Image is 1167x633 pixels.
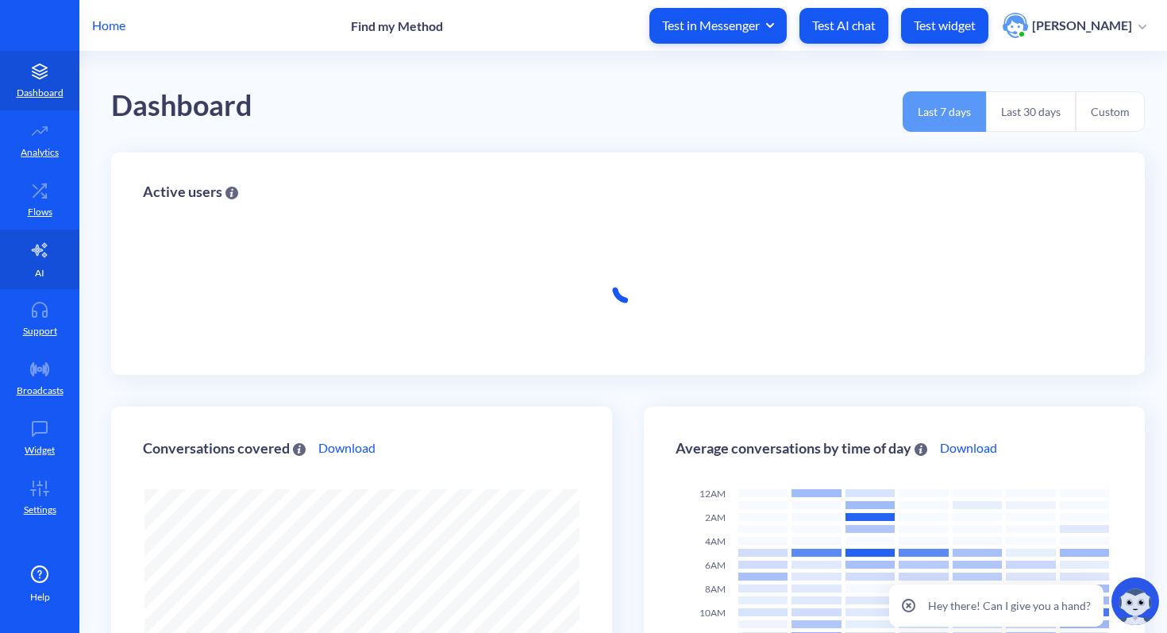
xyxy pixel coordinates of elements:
[662,17,774,34] span: Test in Messenger
[111,83,252,129] div: Dashboard
[649,8,787,44] button: Test in Messenger
[21,145,59,160] p: Analytics
[676,441,927,456] div: Average conversations by time of day
[986,91,1076,132] button: Last 30 days
[24,503,56,517] p: Settings
[699,488,726,500] span: 12AM
[351,18,443,33] p: Find my Method
[143,184,238,199] div: Active users
[928,597,1091,614] p: Hey there! Can I give you a hand?
[699,607,726,619] span: 10AM
[23,324,57,338] p: Support
[705,583,726,595] span: 8AM
[17,86,64,100] p: Dashboard
[1111,577,1159,625] img: copilot-icon.svg
[901,8,988,44] button: Test widget
[812,17,876,33] p: Test AI chat
[17,384,64,398] p: Broadcasts
[903,91,986,132] button: Last 7 days
[30,590,50,604] span: Help
[1032,17,1132,34] p: [PERSON_NAME]
[1076,91,1145,132] button: Custom
[705,559,726,571] span: 6AM
[1003,13,1028,38] img: user photo
[705,535,726,547] span: 4AM
[940,438,997,457] a: Download
[92,16,125,35] p: Home
[705,511,726,523] span: 2AM
[35,266,44,280] p: AI
[28,205,52,219] p: Flows
[799,8,888,44] button: Test AI chat
[318,438,376,457] a: Download
[914,17,976,33] p: Test widget
[995,11,1154,40] button: user photo[PERSON_NAME]
[143,441,306,456] div: Conversations covered
[25,443,55,457] p: Widget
